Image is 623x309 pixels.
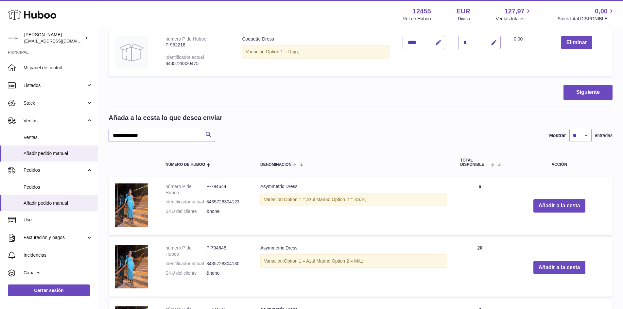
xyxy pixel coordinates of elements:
[206,208,247,215] dd: &none
[514,36,523,42] span: 0,00
[254,238,454,297] td: Asymmetric Dress
[457,7,470,16] strong: EUR
[563,85,613,100] button: Siguiente
[206,183,247,196] dd: P-794644
[206,245,247,257] dd: P-794645
[242,45,389,59] div: Variación:
[413,7,431,16] strong: 12455
[8,33,18,43] img: pedidos@glowrias.com
[206,199,247,205] dd: 8435728304123
[24,217,93,223] span: Uso
[284,197,332,202] span: Option 1 = Azul Marino;
[165,55,204,60] div: Identificador actual
[549,132,566,139] label: Mostrar
[595,7,608,16] span: 0,00
[558,16,615,22] span: Stock total DISPONIBLE
[260,254,447,268] div: Variación:
[561,36,592,49] button: Eliminar
[260,163,291,167] span: Denominación
[460,158,489,167] span: Total DISPONIBLE
[24,32,83,44] div: [PERSON_NAME]
[496,16,532,22] span: Ventas totales
[165,199,206,205] dt: Identificador actual
[24,38,96,43] span: [EMAIL_ADDRESS][DOMAIN_NAME]
[454,177,506,235] td: 6
[24,200,93,206] span: Añadir pedido manual
[254,177,454,235] td: Asymmetric Dress
[165,42,229,48] div: P-952216
[165,270,206,276] dt: SKU del cliente
[595,132,613,139] span: entradas
[403,16,431,22] div: Ref de Huboo
[115,245,148,288] img: Asymmetric Dress
[8,284,90,296] a: Cerrar sesión
[558,7,615,22] a: 0,00 Stock total DISPONIBLE
[235,29,396,77] td: Coquette Dress
[165,183,206,196] dt: número P de Huboo
[332,197,366,202] span: Option 2 = XS/S;
[24,118,86,124] span: Ventas
[24,252,93,258] span: Incidencias
[533,199,585,213] button: Añadir a la cesta
[165,60,229,67] div: 8435728320475
[24,150,93,157] span: Añadir pedido manual
[165,245,206,257] dt: número P de Huboo
[24,82,86,89] span: Listados
[24,184,93,190] span: Pedidos
[24,234,86,241] span: Facturación y pagos
[505,7,525,16] span: 127,97
[165,261,206,267] dt: Identificador actual
[284,258,332,264] span: Option 1 = Azul Marino;
[506,152,613,173] th: Acción
[454,238,506,297] td: 20
[24,100,86,106] span: Stock
[115,183,148,227] img: Asymmetric Dress
[24,65,93,71] span: Mi panel de control
[165,36,206,42] div: número P de Huboo
[332,258,363,264] span: Option 2 = M/L;
[533,261,585,274] button: Añadir a la cesta
[165,208,206,215] dt: SKU del cliente
[206,261,247,267] dd: 8435728304130
[206,270,247,276] dd: &none
[109,113,222,122] h2: Añada a la cesta lo que desea enviar
[266,49,299,54] span: Option 1 = Rojo;
[496,7,532,22] a: 127,97 Ventas totales
[24,270,93,276] span: Canales
[24,134,93,141] span: Ventas
[260,193,447,206] div: Variación:
[24,167,86,173] span: Pedidos
[115,36,148,69] img: Coquette Dress
[458,16,470,22] div: Divisa
[165,163,205,167] span: Número de Huboo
